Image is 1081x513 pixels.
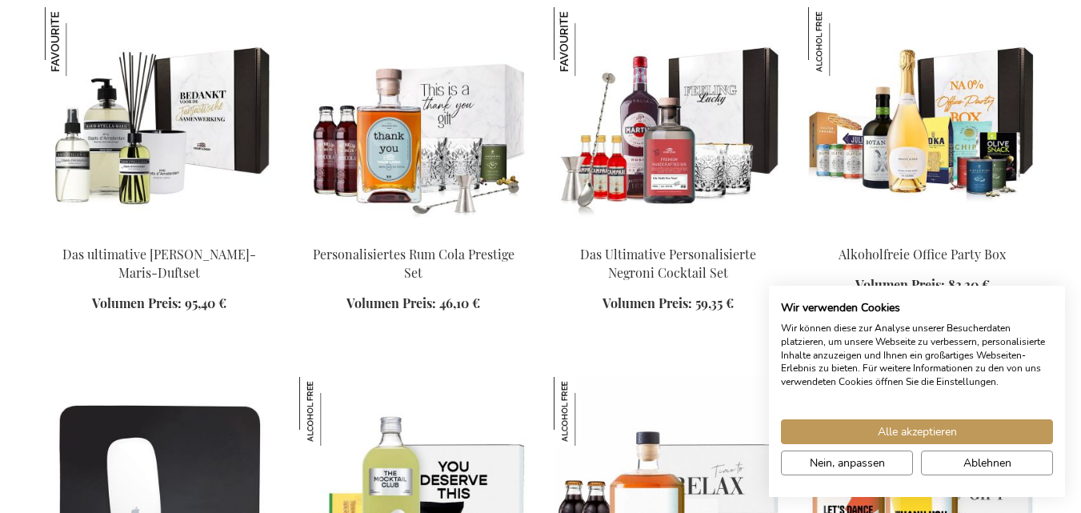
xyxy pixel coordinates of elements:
a: Volumen Preis: 83,30 € [855,276,990,295]
span: Nein, anpassen [810,455,885,471]
img: Personalised Rum Cola Prestige Set [299,7,528,231]
button: cookie Einstellungen anpassen [781,451,913,475]
span: 95,40 € [185,295,226,311]
a: Personalisiertes Rum Cola Prestige Set [313,246,514,281]
span: Alle akzeptieren [878,423,957,440]
a: The Ultimate Personalized Negroni Cocktail Set Das Ultimative Personalisierte Negroni Cocktail Set [554,225,783,240]
a: Das ultimative [PERSON_NAME]-Maris-Duftset [62,246,256,281]
span: Ablehnen [963,455,1011,471]
span: Volumen Preis: [855,276,945,293]
img: Non-Alcoholic Office Party Box [808,7,1037,231]
a: Volumen Preis: 95,40 € [92,295,226,313]
span: 59,35 € [695,295,734,311]
a: Non-Alcoholic Office Party Box Alkoholfreie Office Party Box [808,225,1037,240]
p: Wir können diese zur Analyse unserer Besucherdaten platzieren, um unsere Webseite zu verbessern, ... [781,322,1053,389]
img: Alkoholfreie Office Party Box [808,7,877,76]
a: Alkoholfreie Office Party Box [839,246,1006,263]
a: Volumen Preis: 59,35 € [603,295,734,313]
button: Akzeptieren Sie alle cookies [781,419,1053,444]
a: Personalised Rum Cola Prestige Set [299,225,528,240]
img: The Mocktail Club Basilikum & Bites Geschenkset [299,377,368,446]
button: Alle verweigern cookies [921,451,1053,475]
span: 83,30 € [948,276,990,293]
a: Volumen Preis: 46,10 € [346,295,480,313]
img: Personalisiertes Premium Set Für Kubanischen Alkoholfreien Gewürzten Rum [554,377,623,446]
a: The Ultimate Marie-Stella-Maris Fragrance Set Das ultimative Marie-Stella-Maris-Duftset [45,225,274,240]
span: Volumen Preis: [346,295,436,311]
img: The Ultimate Personalized Negroni Cocktail Set [554,7,783,231]
img: Das Ultimative Personalisierte Negroni Cocktail Set [554,7,623,76]
h2: Wir verwenden Cookies [781,301,1053,315]
img: The Ultimate Marie-Stella-Maris Fragrance Set [45,7,274,231]
span: 46,10 € [439,295,480,311]
a: Das Ultimative Personalisierte Negroni Cocktail Set [580,246,756,281]
span: Volumen Preis: [92,295,182,311]
span: Volumen Preis: [603,295,692,311]
img: Das ultimative Marie-Stella-Maris-Duftset [45,7,114,76]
